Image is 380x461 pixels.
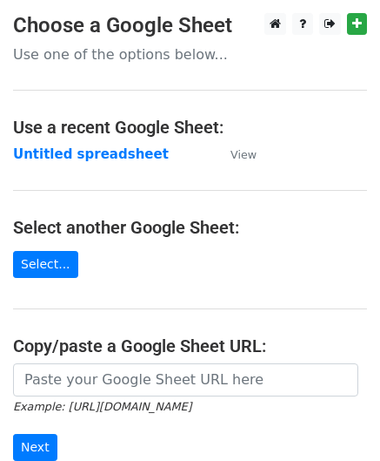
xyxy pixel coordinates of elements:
small: View [230,148,257,161]
h4: Use a recent Google Sheet: [13,117,367,138]
h4: Copy/paste a Google Sheet URL: [13,336,367,356]
h4: Select another Google Sheet: [13,217,367,238]
small: Example: [URL][DOMAIN_NAME] [13,400,191,413]
a: Untitled spreadsheet [13,146,169,162]
a: View [213,146,257,162]
a: Select... [13,251,78,278]
iframe: Chat Widget [293,377,380,461]
input: Paste your Google Sheet URL here [13,363,358,397]
p: Use one of the options below... [13,45,367,64]
input: Next [13,434,57,461]
h3: Choose a Google Sheet [13,13,367,38]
